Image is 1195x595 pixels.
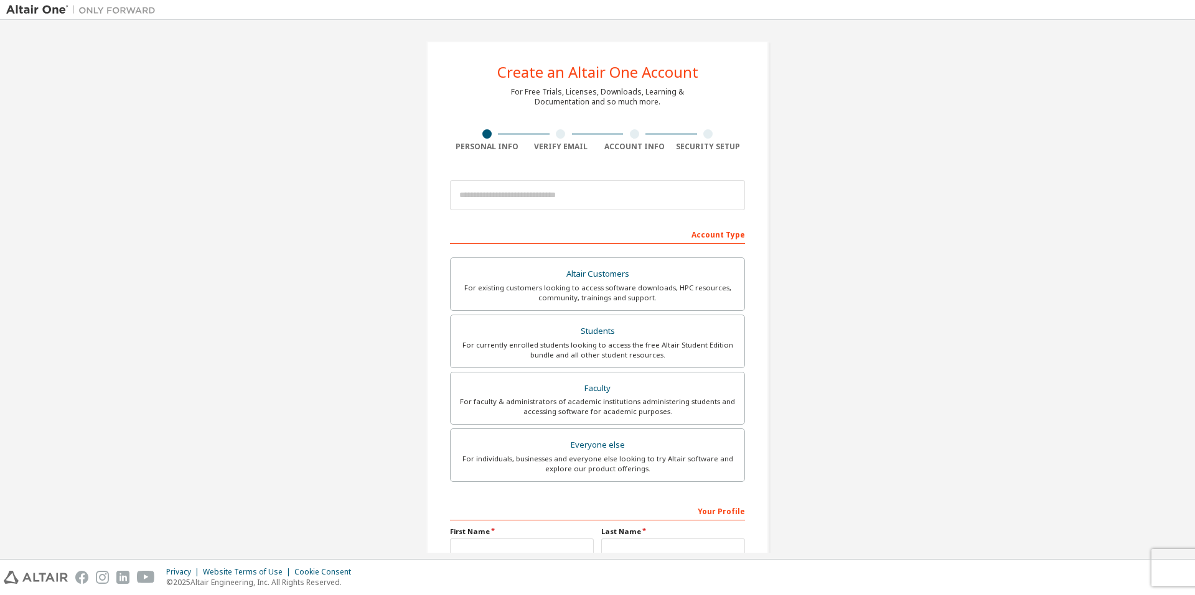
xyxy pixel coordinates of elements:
div: For currently enrolled students looking to access the free Altair Student Edition bundle and all ... [458,340,737,360]
img: linkedin.svg [116,571,129,584]
div: For Free Trials, Licenses, Downloads, Learning & Documentation and so much more. [511,87,684,107]
div: Personal Info [450,142,524,152]
img: instagram.svg [96,571,109,584]
div: Website Terms of Use [203,567,294,577]
div: Privacy [166,567,203,577]
div: Faculty [458,380,737,397]
div: Security Setup [672,142,746,152]
div: Your Profile [450,500,745,520]
div: Account Info [597,142,672,152]
label: Last Name [601,527,745,537]
div: Verify Email [524,142,598,152]
div: Students [458,323,737,340]
div: For individuals, businesses and everyone else looking to try Altair software and explore our prod... [458,454,737,474]
div: Altair Customers [458,265,737,283]
div: Everyone else [458,436,737,454]
div: Cookie Consent [294,567,358,577]
div: For existing customers looking to access software downloads, HPC resources, community, trainings ... [458,283,737,303]
div: Account Type [450,224,745,244]
img: Altair One [6,4,162,16]
img: youtube.svg [137,571,155,584]
div: Create an Altair One Account [497,65,698,80]
img: facebook.svg [75,571,88,584]
label: First Name [450,527,594,537]
img: altair_logo.svg [4,571,68,584]
div: For faculty & administrators of academic institutions administering students and accessing softwa... [458,397,737,417]
p: © 2025 Altair Engineering, Inc. All Rights Reserved. [166,577,358,588]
